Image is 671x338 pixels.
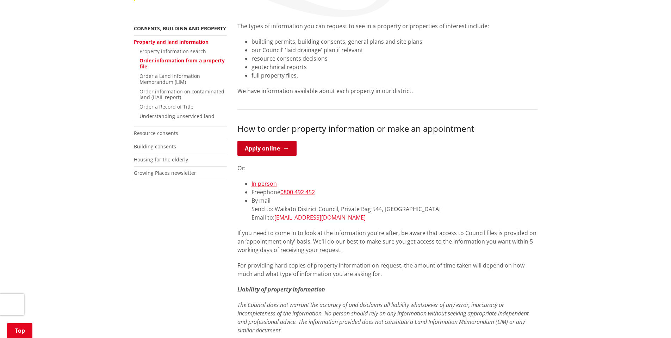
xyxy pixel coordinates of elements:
a: Understanding unserviced land [139,113,215,119]
a: Resource consents [134,130,178,136]
em: Liability of property information [237,285,325,293]
a: Apply online [237,141,297,156]
li: resource consents decisions [251,54,538,63]
p: . [237,301,538,334]
a: Property and land information [134,38,209,45]
li: our Council' 'laid drainage' plan if relevant [251,46,538,54]
p: Or: [237,164,538,172]
p: We have information available about each property in our district. [237,87,538,95]
li: By mail Send to: Waikato District Council, Private Bag 544, [GEOGRAPHIC_DATA] Email to: [251,196,538,222]
p: For providing hard copies of property information on request, the amount of time taken will depen... [237,261,538,278]
a: Housing for the elderly [134,156,188,163]
a: Order a Land Information Memorandum (LIM) [139,73,200,85]
a: Order information from a property file [139,57,225,70]
p: The types of information you can request to see in a property or properties of interest include: [237,22,538,30]
p: If you need to come in to look at the information you're after, be aware that access to Council f... [237,229,538,254]
li: geotechnical reports [251,63,538,71]
a: Order information on contaminated land (HAIL report) [139,88,224,101]
a: [EMAIL_ADDRESS][DOMAIN_NAME] [274,214,366,221]
a: Order a Record of Title [139,103,193,110]
a: Building consents [134,143,176,150]
li: full property files. [251,71,538,80]
li: Freephone [251,188,538,196]
a: Top [7,323,32,338]
iframe: Messenger Launcher [639,308,664,334]
a: In person [251,180,277,188]
a: 0800 492 452 [280,188,315,196]
a: Consents, building and property [134,25,226,32]
em: The Council does not warrant the accuracy of and disclaims all liability whatsoever of any error,... [237,301,529,334]
li: building permits, building consents, general plans and site plans [251,37,538,46]
a: Property information search [139,48,206,55]
h3: How to order property information or make an appointment [237,124,538,134]
a: Growing Places newsletter [134,170,196,176]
